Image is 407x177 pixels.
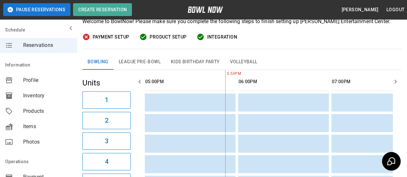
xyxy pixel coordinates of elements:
[82,54,402,70] div: inventory tabs
[82,153,131,170] button: 4
[225,54,262,70] button: Volleyball
[339,4,381,16] button: [PERSON_NAME]
[82,91,131,109] button: 1
[105,95,108,105] h6: 1
[82,132,131,150] button: 3
[73,3,132,16] button: Create Reservation
[105,136,108,146] h6: 3
[188,6,223,13] img: logo
[82,54,114,70] button: Bowling
[23,138,72,146] span: Photos
[82,18,402,25] p: Welcome to BowlNow! Please make sure you complete the following steps to finish setting up [PERSO...
[23,123,72,130] span: Items
[105,156,108,167] h6: 4
[93,33,129,41] span: Payment Setup
[225,71,227,77] span: 5:53PM
[166,54,225,70] button: Kids Birthday Party
[82,112,131,129] button: 2
[114,54,166,70] button: League Pre-Bowl
[23,76,72,84] span: Profile
[82,78,131,88] h5: Units
[105,115,108,126] h6: 2
[23,92,72,100] span: Inventory
[150,33,186,41] span: Product Setup
[23,107,72,115] span: Products
[23,41,72,49] span: Reservations
[207,33,237,41] span: Integration
[3,3,70,16] button: Pause Reservations
[384,4,407,16] button: Logout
